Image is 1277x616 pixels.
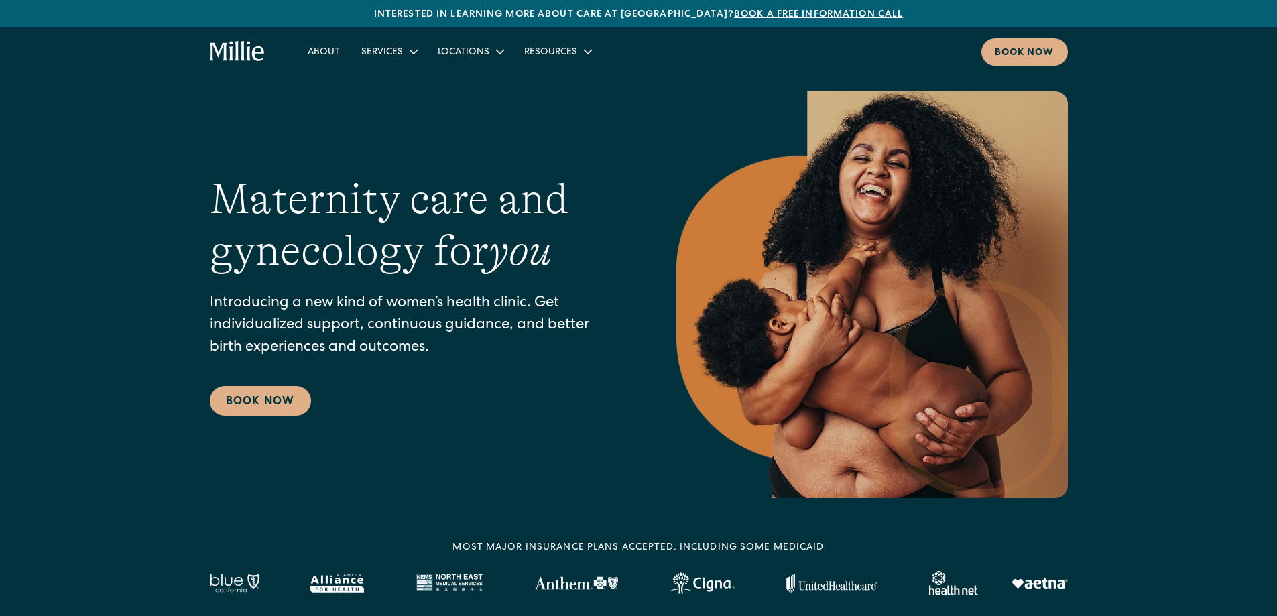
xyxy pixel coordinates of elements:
[427,40,513,62] div: Locations
[1012,578,1068,589] img: Aetna logo
[297,40,351,62] a: About
[524,46,577,60] div: Resources
[438,46,489,60] div: Locations
[210,386,311,416] a: Book Now
[310,574,363,593] img: Alameda Alliance logo
[534,576,618,590] img: Anthem Logo
[452,541,824,555] div: MOST MAJOR INSURANCE PLANS ACCEPTED, INCLUDING some MEDICAID
[210,174,623,277] h1: Maternity care and gynecology for
[676,91,1068,498] img: Smiling mother with her baby in arms, celebrating body positivity and the nurturing bond of postp...
[670,572,735,594] img: Cigna logo
[786,574,877,593] img: United Healthcare logo
[995,46,1054,60] div: Book now
[210,574,259,593] img: Blue California logo
[981,38,1068,66] a: Book now
[361,46,403,60] div: Services
[734,10,903,19] a: Book a free information call
[416,574,483,593] img: North East Medical Services logo
[351,40,427,62] div: Services
[929,571,979,595] img: Healthnet logo
[210,293,623,359] p: Introducing a new kind of women’s health clinic. Get individualized support, continuous guidance,...
[513,40,601,62] div: Resources
[210,41,265,62] a: home
[489,227,552,275] em: you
